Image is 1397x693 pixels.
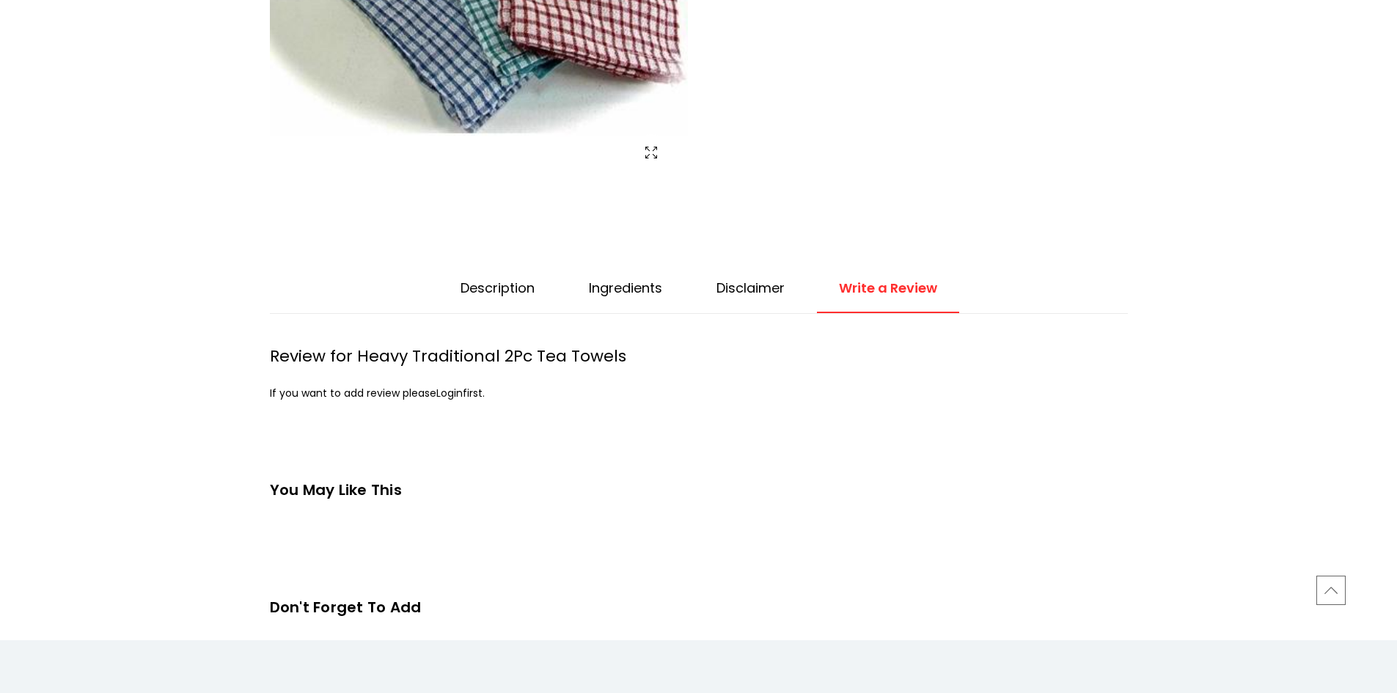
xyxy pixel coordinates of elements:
[270,347,1128,366] h2: Review for Heavy Traditional 2Pc Tea Towels
[817,279,959,313] a: Write a Review
[270,600,1128,615] h2: Don't Forget To Add
[567,279,684,313] a: Ingredients
[694,279,807,313] a: Disclaimer
[439,279,557,313] a: Description
[436,386,463,400] a: Login
[270,347,1128,402] div: If you want to add review please first.
[270,483,1128,497] h2: You May Like This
